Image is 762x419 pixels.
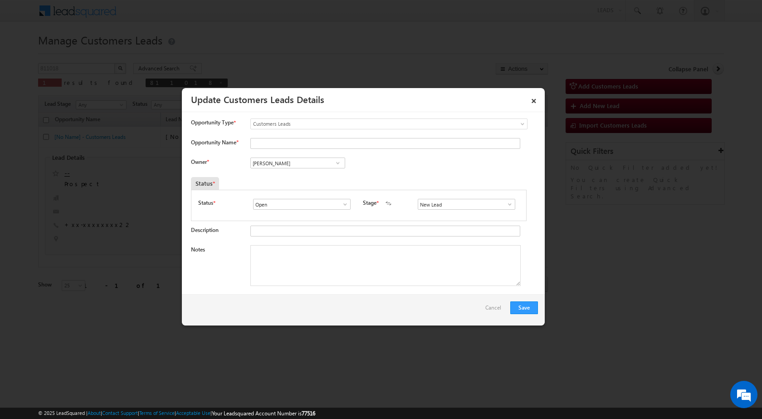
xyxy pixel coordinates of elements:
[47,48,152,59] div: Chat with us now
[363,199,376,207] label: Stage
[15,48,38,59] img: d_60004797649_company_0_60004797649
[191,93,324,105] a: Update Customers Leads Details
[176,410,210,416] a: Acceptable Use
[38,409,315,418] span: © 2025 LeadSquared | | | | |
[191,177,219,190] div: Status
[250,118,528,129] a: Customers Leads
[485,301,506,319] a: Cancel
[418,199,515,210] input: Type to Search
[12,84,166,272] textarea: Type your message and hit 'Enter'
[502,200,513,209] a: Show All Items
[510,301,538,314] button: Save
[332,158,343,168] a: Show All Items
[102,410,138,416] a: Contact Support
[251,120,490,128] span: Customers Leads
[198,199,213,207] label: Status
[139,410,175,416] a: Terms of Service
[191,227,219,233] label: Description
[302,410,315,417] span: 77516
[191,118,234,127] span: Opportunity Type
[191,246,205,253] label: Notes
[191,158,209,165] label: Owner
[253,199,351,210] input: Type to Search
[123,280,165,292] em: Start Chat
[526,91,542,107] a: ×
[88,410,101,416] a: About
[191,139,238,146] label: Opportunity Name
[212,410,315,417] span: Your Leadsquared Account Number is
[250,158,345,168] input: Type to Search
[149,5,171,26] div: Minimize live chat window
[337,200,348,209] a: Show All Items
